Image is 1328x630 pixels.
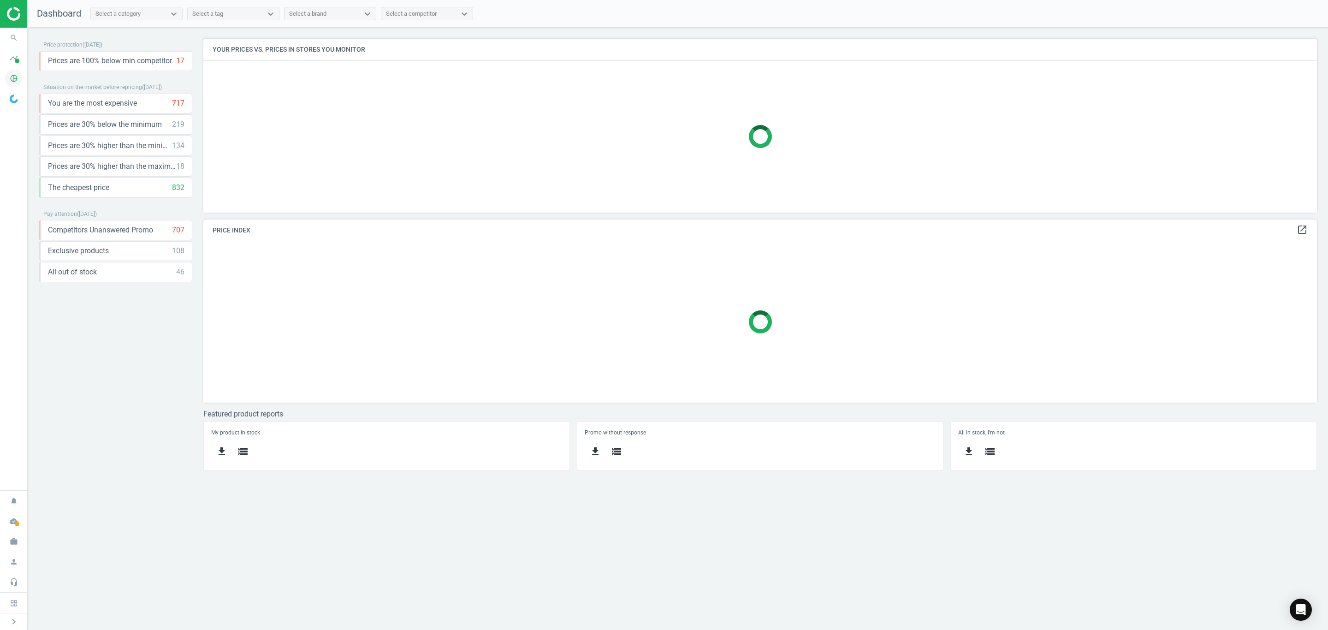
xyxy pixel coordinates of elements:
[48,141,172,151] span: Prices are 30% higher than the minimum
[95,10,141,18] div: Select a category
[43,42,83,48] span: Price protection
[216,446,227,457] i: get_app
[958,441,979,463] button: get_app
[5,70,23,87] i: pie_chart_outlined
[172,246,184,256] div: 108
[1290,599,1312,621] div: Open Intercom Messenger
[386,10,437,18] div: Select a competitor
[192,10,223,18] div: Select a tag
[211,429,562,436] h5: My product in stock
[2,616,25,628] button: chevron_right
[37,8,81,19] span: Dashboard
[83,42,102,48] span: ( [DATE] )
[5,492,23,510] i: notifications
[590,446,601,457] i: get_app
[43,211,77,217] span: Pay attention
[585,429,936,436] h5: Promo without response
[172,141,184,151] div: 134
[5,573,23,591] i: headset_mic
[963,446,974,457] i: get_app
[48,183,109,193] span: The cheapest price
[8,616,19,627] i: chevron_right
[48,246,109,256] span: Exclusive products
[172,225,184,235] div: 707
[48,267,97,277] span: All out of stock
[611,446,622,457] i: storage
[5,553,23,571] i: person
[237,446,249,457] i: storage
[176,267,184,277] div: 46
[142,84,162,90] span: ( [DATE] )
[1297,224,1308,236] a: open_in_new
[606,441,627,463] button: storage
[7,7,72,21] img: ajHJNr6hYgQAAAAASUVORK5CYII=
[979,441,1001,463] button: storage
[211,441,232,463] button: get_app
[176,161,184,172] div: 18
[232,441,254,463] button: storage
[203,39,1317,60] h4: Your prices vs. prices in stores you monitor
[48,119,162,130] span: Prices are 30% below the minimum
[172,119,184,130] div: 219
[5,533,23,550] i: work
[585,441,606,463] button: get_app
[203,220,1317,241] h4: Price Index
[43,84,142,90] span: Situation on the market before repricing
[48,225,153,235] span: Competitors Unanswered Promo
[10,95,18,103] img: wGWNvw8QSZomAAAAABJRU5ErkJggg==
[48,56,172,66] span: Prices are 100% below min competitor
[172,183,184,193] div: 832
[289,10,326,18] div: Select a brand
[203,410,1317,418] h3: Featured product reports
[1297,224,1308,235] i: open_in_new
[984,446,996,457] i: storage
[5,512,23,530] i: cloud_done
[176,56,184,66] div: 17
[5,49,23,67] i: timeline
[77,211,97,217] span: ( [DATE] )
[5,29,23,47] i: search
[172,98,184,108] div: 717
[958,429,1309,436] h5: All in stock, i'm not
[48,98,137,108] span: You are the most expensive
[48,161,176,172] span: Prices are 30% higher than the maximal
